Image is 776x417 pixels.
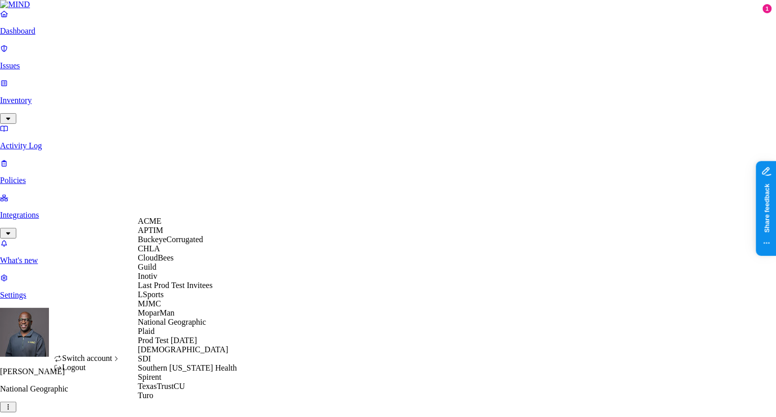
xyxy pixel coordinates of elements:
[138,354,151,363] span: SDI
[138,272,157,280] span: Inotiv
[138,336,197,345] span: Prod Test [DATE]
[138,235,203,244] span: BuckeyeCorrugated
[138,244,160,253] span: CHLA
[138,281,213,290] span: Last Prod Test Invitees
[138,373,161,381] span: Spirent
[138,382,185,390] span: TexasTrustCU
[138,263,156,271] span: Guild
[138,327,154,335] span: Plaid
[138,253,173,262] span: CloudBees
[138,363,237,372] span: Southern [US_STATE] Health
[138,308,174,317] span: MoparMan
[62,354,112,362] span: Switch account
[138,391,153,400] span: Turo
[138,345,228,354] span: [DEMOGRAPHIC_DATA]
[138,217,161,225] span: ACME
[54,363,121,372] div: Logout
[138,299,161,308] span: MJMC
[138,290,164,299] span: LSports
[138,318,206,326] span: National Geographic
[138,226,163,234] span: APTIM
